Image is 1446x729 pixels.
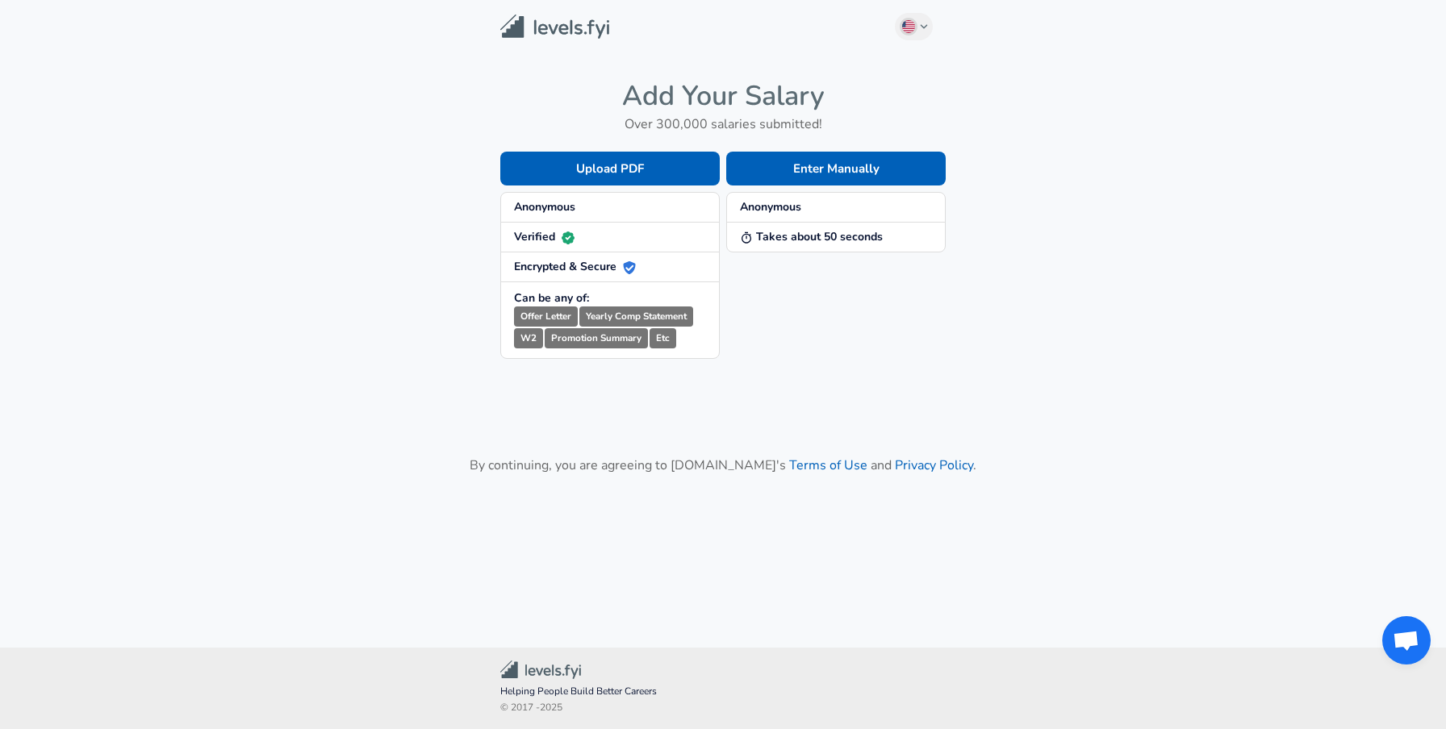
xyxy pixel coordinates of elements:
strong: Anonymous [740,199,801,215]
button: Enter Manually [726,152,946,185]
a: Terms of Use [789,456,867,474]
button: English (US) [895,13,934,40]
span: © 2017 - 2025 [500,700,946,716]
small: W2 [514,328,543,348]
a: Privacy Policy [895,456,973,474]
small: Offer Letter [514,306,578,327]
div: Aprire la chat [1382,616,1431,664]
img: English (US) [902,20,915,33]
h4: Add Your Salary [500,79,946,113]
small: Promotion Summary [545,328,648,348]
h6: Over 300,000 salaries submitted! [500,113,946,135]
strong: Verified [514,229,575,244]
small: Etc [650,328,676,348]
button: Upload PDF [500,152,720,185]
img: Levels.fyi [500,15,609,40]
strong: Can be any of: [514,290,589,306]
strong: Encrypted & Secure [514,259,636,274]
small: Yearly Comp Statement [579,306,693,327]
span: Helping People Build Better Careers [500,684,946,700]
img: Levels.fyi Community [500,660,581,679]
strong: Takes about 50 seconds [740,229,883,244]
strong: Anonymous [514,199,575,215]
